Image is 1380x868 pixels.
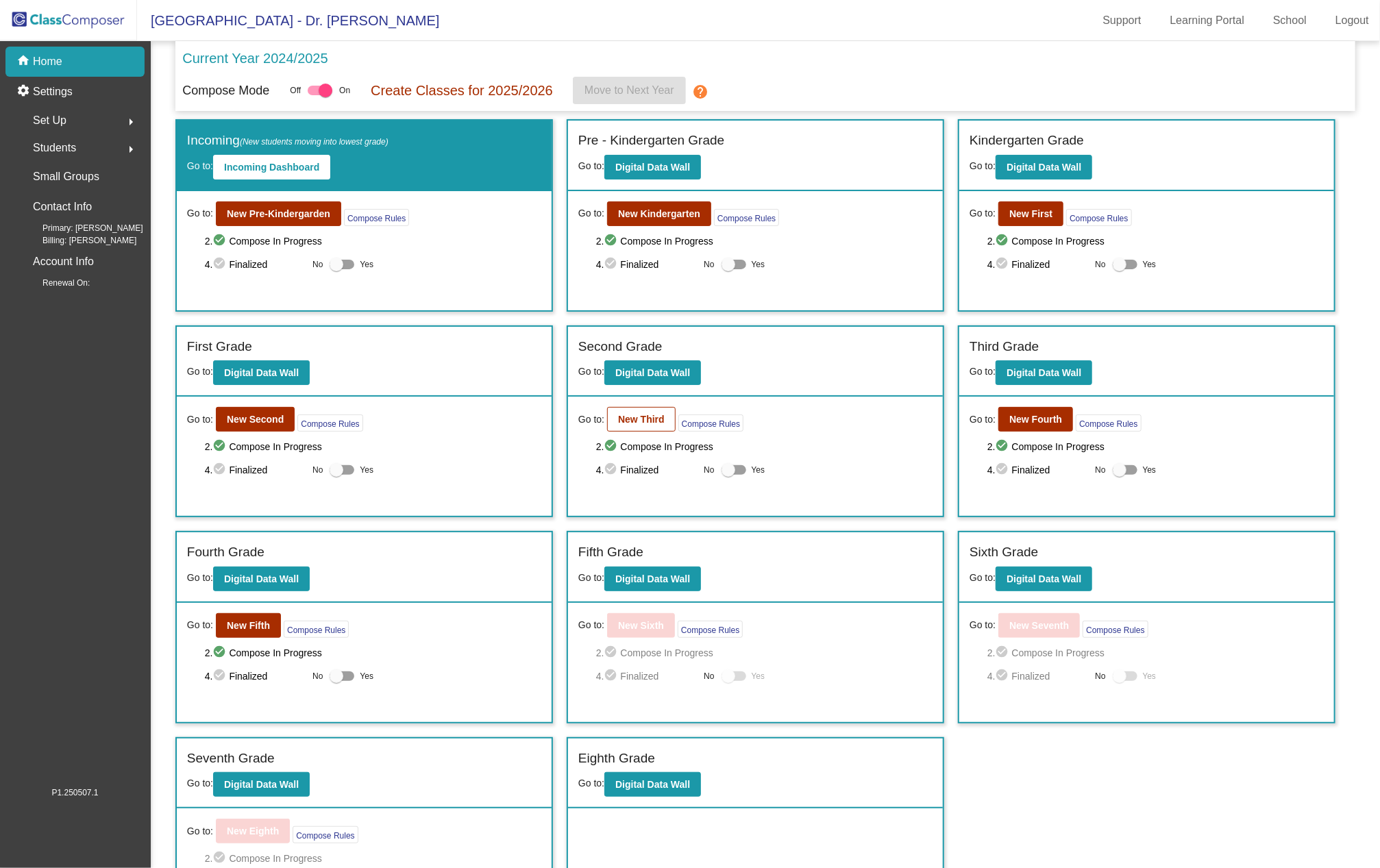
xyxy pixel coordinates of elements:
[297,414,362,432] button: Compose Rules
[578,543,643,562] label: Fifth Grade
[182,82,269,100] p: Compose Mode
[213,360,310,385] button: Digital Data Wall
[1095,258,1105,271] span: No
[284,621,349,638] button: Compose Rules
[1007,573,1081,584] b: Digital Data Wall
[182,48,328,69] p: Current Year 2024/2025
[224,162,319,173] b: Incoming Dashboard
[573,77,686,104] button: Move to Next Year
[618,414,665,425] b: New Third
[1076,414,1141,432] button: Compose Rules
[212,438,229,455] mat-icon: check_circle
[290,84,301,97] span: Off
[187,749,275,769] label: Seventh Grade
[216,613,281,638] button: New Fifth
[604,256,621,273] mat-icon: check_circle
[970,366,996,377] span: Go to:
[1009,208,1052,219] b: New First
[596,438,933,455] span: 2. Compose In Progress
[33,138,76,158] span: Students
[33,84,73,100] p: Settings
[998,201,1063,226] button: New First
[996,438,1012,455] mat-icon: check_circle
[123,114,139,130] mat-icon: arrow_right
[187,337,252,357] label: First Grade
[618,208,700,219] b: New Kindergarten
[578,412,604,427] span: Go to:
[187,824,213,839] span: Go to:
[213,567,310,591] button: Digital Data Wall
[578,131,724,151] label: Pre - Kindergarten Grade
[678,414,743,432] button: Compose Rules
[615,367,690,378] b: Digital Data Wall
[224,573,299,584] b: Digital Data Wall
[704,464,714,476] span: No
[996,256,1012,273] mat-icon: check_circle
[596,668,697,684] span: 4. Finalized
[578,618,604,632] span: Go to:
[615,573,690,584] b: Digital Data Wall
[970,543,1038,562] label: Sixth Grade
[752,668,765,684] span: Yes
[615,162,690,173] b: Digital Data Wall
[604,438,621,455] mat-icon: check_circle
[205,850,541,867] span: 2. Compose In Progress
[970,618,996,632] span: Go to:
[578,778,604,789] span: Go to:
[1009,620,1069,631] b: New Seventh
[187,572,213,583] span: Go to:
[615,779,690,790] b: Digital Data Wall
[1007,367,1081,378] b: Digital Data Wall
[187,131,389,151] label: Incoming
[596,256,697,273] span: 4. Finalized
[123,141,139,158] mat-icon: arrow_right
[312,670,323,682] span: No
[16,84,33,100] mat-icon: settings
[21,222,143,234] span: Primary: [PERSON_NAME]
[585,84,675,96] span: Move to Next Year
[691,84,708,100] mat-icon: help
[970,572,996,583] span: Go to:
[618,620,664,631] b: New Sixth
[33,167,99,186] p: Small Groups
[339,84,350,97] span: On
[604,233,621,249] mat-icon: check_circle
[987,233,1324,249] span: 2. Compose In Progress
[1007,162,1081,173] b: Digital Data Wall
[360,462,373,478] span: Yes
[987,668,1088,684] span: 4. Finalized
[996,233,1012,249] mat-icon: check_circle
[1143,462,1157,478] span: Yes
[212,256,229,273] mat-icon: check_circle
[607,407,676,432] button: New Third
[604,155,701,179] button: Digital Data Wall
[1009,414,1062,425] b: New Fourth
[205,462,306,478] span: 4. Finalized
[752,256,765,273] span: Yes
[240,137,389,147] span: (New students moving into lowest grade)
[604,668,621,684] mat-icon: check_circle
[704,258,714,271] span: No
[137,10,440,32] span: [GEOGRAPHIC_DATA] - Dr. [PERSON_NAME]
[33,111,66,130] span: Set Up
[187,206,213,221] span: Go to:
[312,464,323,476] span: No
[205,256,306,273] span: 4. Finalized
[224,779,299,790] b: Digital Data Wall
[227,414,284,425] b: New Second
[16,53,33,70] mat-icon: home
[1262,10,1318,32] a: School
[187,543,264,562] label: Fourth Grade
[205,645,541,661] span: 2. Compose In Progress
[998,407,1073,432] button: New Fourth
[227,826,279,836] b: New Eighth
[604,772,701,797] button: Digital Data Wall
[216,201,341,226] button: New Pre-Kindergarden
[187,412,213,427] span: Go to:
[187,618,213,632] span: Go to:
[987,645,1324,661] span: 2. Compose In Progress
[212,645,229,661] mat-icon: check_circle
[970,160,996,171] span: Go to:
[33,252,94,271] p: Account Info
[607,613,675,638] button: New Sixth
